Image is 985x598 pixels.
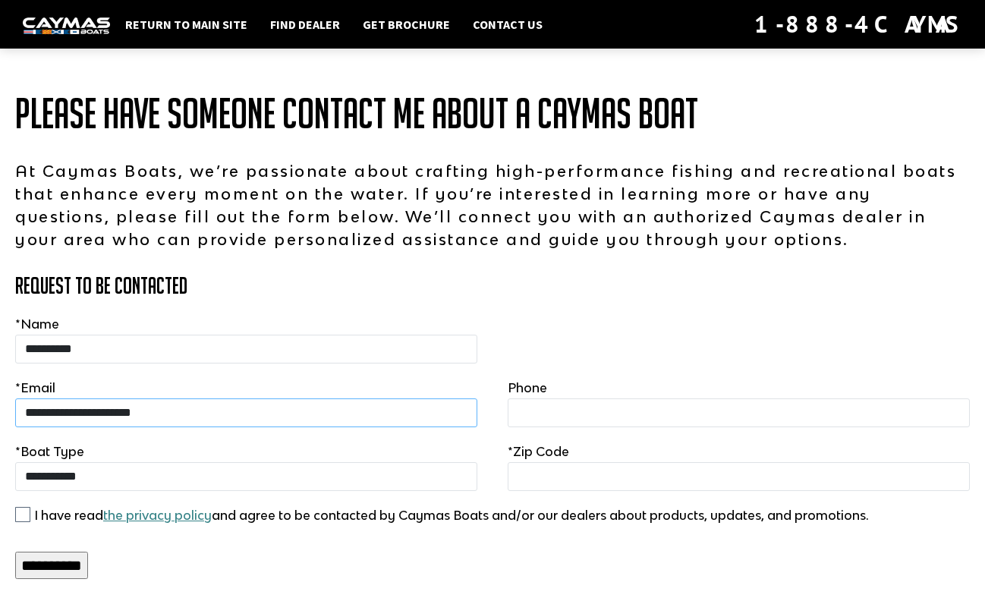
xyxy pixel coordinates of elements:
img: white-logo-c9c8dbefe5ff5ceceb0f0178aa75bf4bb51f6bca0971e226c86eb53dfe498488.png [23,17,110,33]
label: Name [15,315,59,333]
a: Contact Us [465,14,550,34]
a: Get Brochure [355,14,458,34]
label: Boat Type [15,442,84,461]
div: 1-888-4CAYMAS [754,8,962,41]
label: Phone [508,379,547,397]
p: At Caymas Boats, we’re passionate about crafting high-performance fishing and recreational boats ... [15,159,970,250]
a: the privacy policy [103,508,212,523]
a: Find Dealer [263,14,348,34]
label: Zip Code [508,442,569,461]
a: Return to main site [118,14,255,34]
label: I have read and agree to be contacted by Caymas Boats and/or our dealers about products, updates,... [34,506,869,524]
h3: Request to Be Contacted [15,273,970,298]
label: Email [15,379,55,397]
h1: Please have someone contact me about a Caymas Boat [15,91,970,137]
